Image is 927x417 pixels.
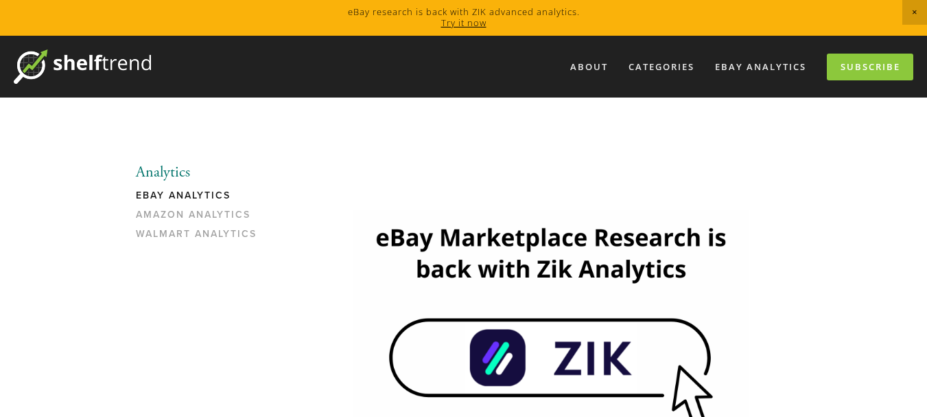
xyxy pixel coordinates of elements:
[561,56,617,78] a: About
[14,49,151,84] img: ShelfTrend
[441,16,486,29] a: Try it now
[706,56,815,78] a: eBay Analytics
[136,190,267,209] a: eBay Analytics
[136,209,267,228] a: Amazon Analytics
[827,54,913,80] a: Subscribe
[136,164,267,181] li: Analytics
[136,228,267,247] a: Walmart Analytics
[620,56,703,78] div: Categories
